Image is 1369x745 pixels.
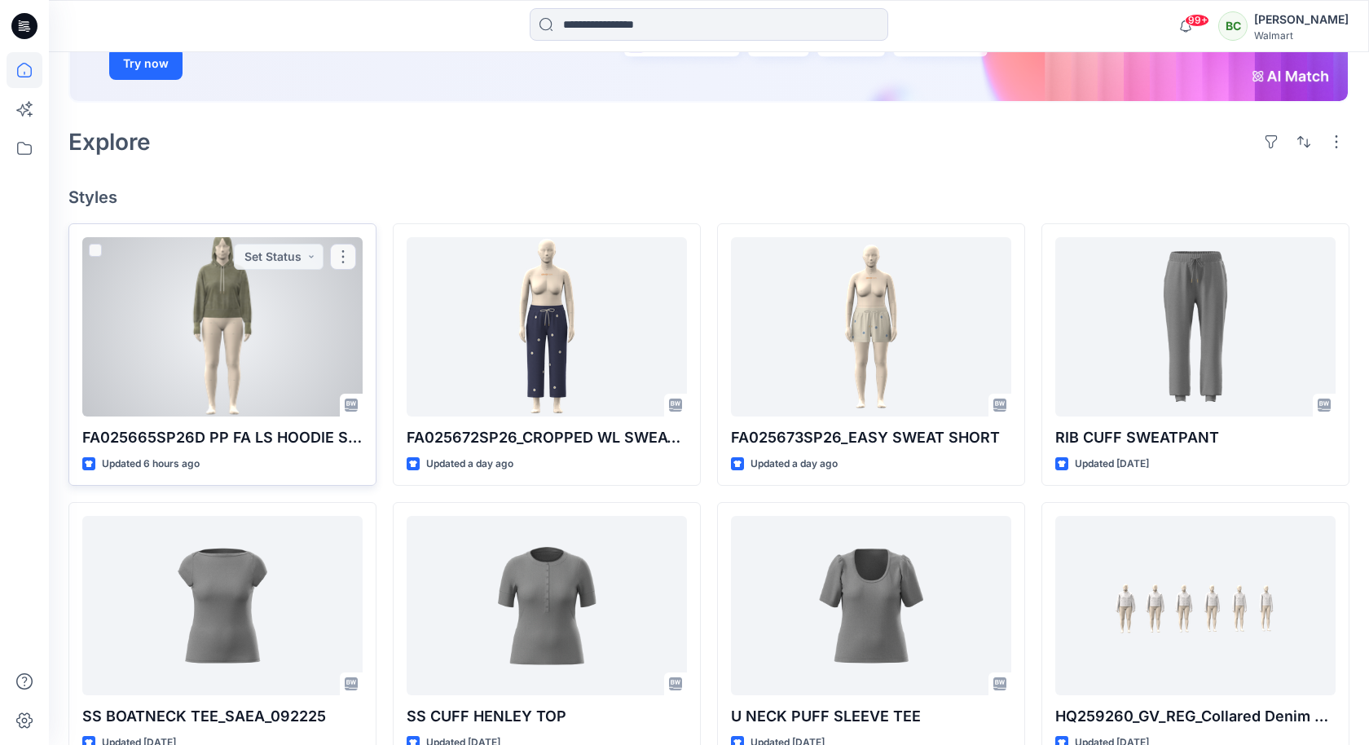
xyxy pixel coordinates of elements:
a: SS CUFF HENLEY TOP [407,516,687,695]
a: FA025672SP26_CROPPED WL SWEATPANT [407,237,687,417]
p: U NECK PUFF SLEEVE TEE [731,705,1011,728]
a: FA025673SP26_EASY SWEAT SHORT [731,237,1011,417]
div: BC [1218,11,1248,41]
p: FA025672SP26_CROPPED WL SWEATPANT [407,426,687,449]
p: HQ259260_GV_REG_Collared Denim Jacket [1055,705,1336,728]
p: Updated a day ago [426,456,513,473]
span: 99+ [1185,14,1209,27]
p: Updated [DATE] [1075,456,1149,473]
a: HQ259260_GV_REG_Collared Denim Jacket [1055,516,1336,695]
h4: Styles [68,187,1349,207]
a: RIB CUFF SWEATPANT [1055,237,1336,417]
h2: Explore [68,129,151,155]
p: RIB CUFF SWEATPANT [1055,426,1336,449]
p: FA025665SP26D PP FA LS HOODIE SWEATSHIRT [82,426,363,449]
p: Updated a day ago [751,456,838,473]
button: Try now [109,47,183,80]
p: SS BOATNECK TEE_SAEA_092225 [82,705,363,728]
div: Walmart [1254,29,1349,42]
p: FA025673SP26_EASY SWEAT SHORT [731,426,1011,449]
a: SS BOATNECK TEE_SAEA_092225 [82,516,363,695]
p: SS CUFF HENLEY TOP [407,705,687,728]
p: Updated 6 hours ago [102,456,200,473]
a: FA025665SP26D PP FA LS HOODIE SWEATSHIRT [82,237,363,417]
a: U NECK PUFF SLEEVE TEE [731,516,1011,695]
div: [PERSON_NAME] [1254,10,1349,29]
